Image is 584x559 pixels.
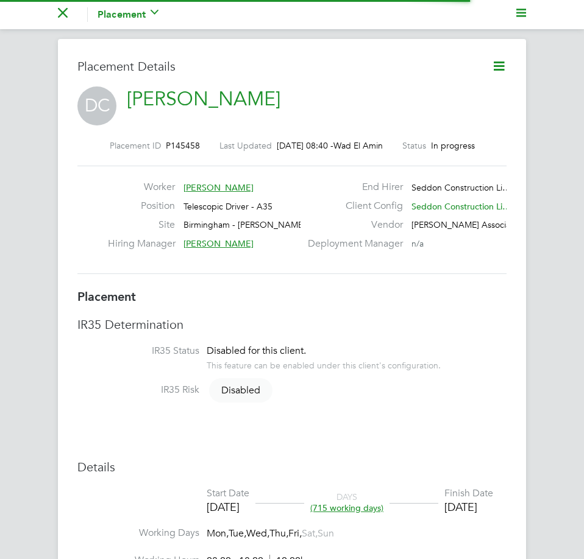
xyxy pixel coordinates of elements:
[444,500,493,514] div: [DATE]
[183,182,254,193] span: [PERSON_NAME]
[301,200,403,213] label: Client Config
[110,140,161,151] label: Placement ID
[77,289,136,304] b: Placement
[207,357,441,371] div: This feature can be enabled under this client's configuration.
[77,58,473,74] h3: Placement Details
[431,140,475,151] span: In progress
[183,238,254,249] span: [PERSON_NAME]
[304,491,390,513] div: DAYS
[277,140,333,151] span: [DATE] 08:40 -
[318,527,334,540] span: Sun
[444,487,493,500] div: Finish Date
[402,140,426,151] label: Status
[77,345,199,357] label: IR35 Status
[301,237,403,250] label: Deployment Manager
[108,200,175,213] label: Position
[207,500,249,514] div: [DATE]
[269,527,288,540] span: Thu,
[108,219,175,231] label: Site
[229,527,246,540] span: Tue,
[183,219,305,230] span: Birmingham - [PERSON_NAME]
[77,459,507,475] h3: Details
[411,219,547,230] span: [PERSON_NAME] Associates Gro…
[301,219,403,231] label: Vendor
[288,527,302,540] span: Fri,
[127,87,280,111] a: [PERSON_NAME]
[77,317,507,332] h3: IR35 Determination
[411,201,511,212] span: Seddon Construction Li…
[207,345,306,357] span: Disabled for this client.
[98,7,158,22] button: Placement
[301,181,403,194] label: End Hirer
[77,384,199,396] label: IR35 Risk
[411,182,511,193] span: Seddon Construction Li…
[108,181,175,194] label: Worker
[77,527,199,540] label: Working Days
[183,201,272,212] span: Telescopic Driver - A35
[209,378,272,403] span: Disabled
[166,140,200,151] span: P145458
[302,527,318,540] span: Sat,
[108,237,175,250] label: Hiring Manager
[219,140,272,151] label: Last Updated
[310,502,383,513] span: (715 working days)
[207,487,249,500] div: Start Date
[207,527,229,540] span: Mon,
[77,86,116,125] span: DC
[246,527,269,540] span: Wed,
[411,238,424,249] span: n/a
[333,140,383,151] span: Wad El Amin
